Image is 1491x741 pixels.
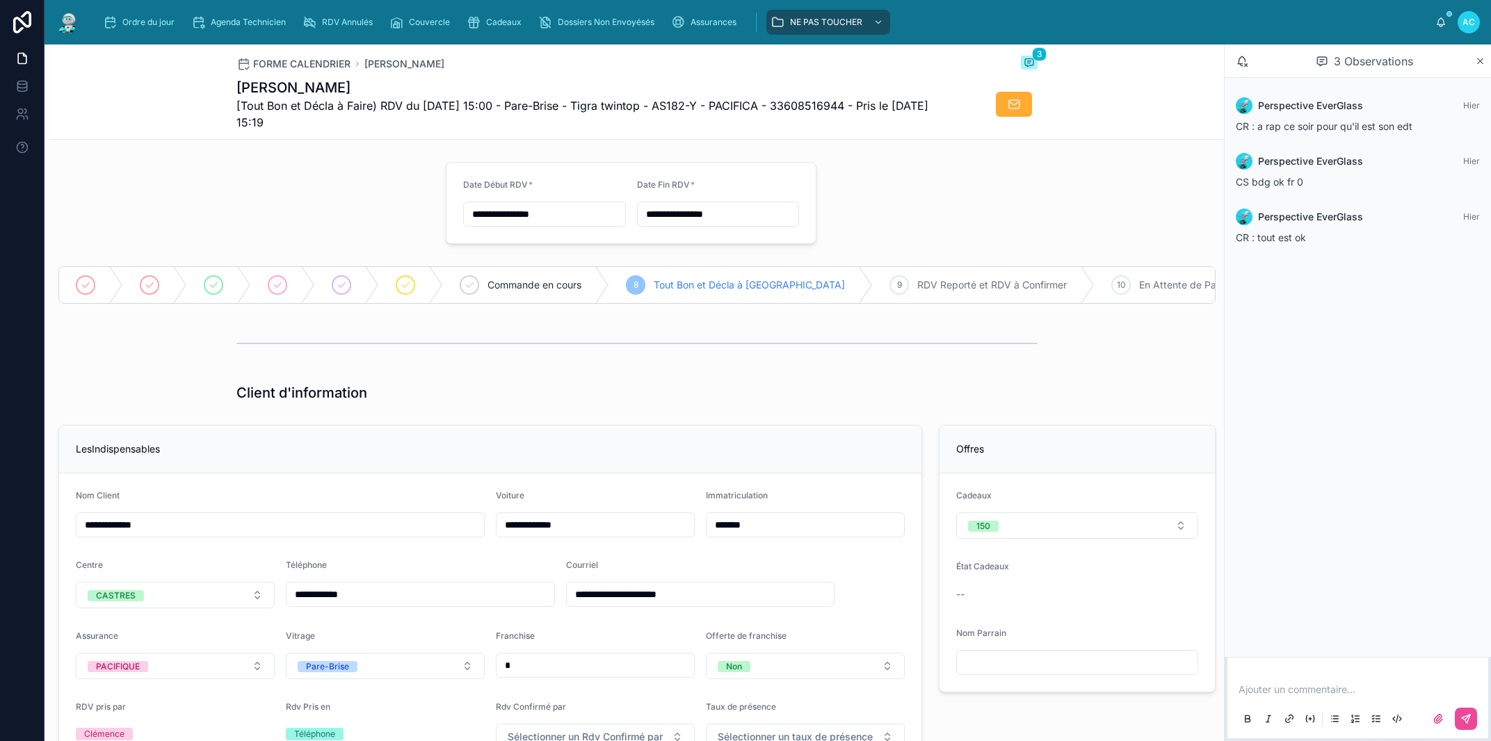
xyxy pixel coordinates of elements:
[84,728,124,740] div: Clémence
[76,630,118,641] span: Assurance
[956,443,984,455] span: Offres
[294,728,335,740] div: Téléphone
[566,560,598,570] span: Courriel
[286,653,485,679] button: Bouton de sélection
[1463,156,1480,166] span: Hier
[654,278,845,292] span: Tout Bon et Décla à [GEOGRAPHIC_DATA]
[122,17,175,28] span: Ordre du jour
[1462,17,1475,28] span: AC
[1236,176,1303,188] span: CS bdg ok fr 0
[1236,120,1412,132] span: CR : a rap ce soir pour qu'il est son edt
[322,17,373,28] span: RDV Annulés
[1236,231,1306,243] span: CR : tout est ok
[637,179,690,190] span: Date Fin RDV
[956,587,965,601] span: --
[790,17,862,28] span: NE PAS TOUCHER
[706,701,776,712] span: Taux de présence
[96,590,136,601] div: CASTRES
[766,10,890,35] a: NE PAS TOUCHER
[409,17,450,28] span: Couvercle
[1032,47,1047,61] span: 3
[1258,154,1363,168] span: Perspective EverGlass
[558,17,654,28] span: Dossiers Non Envoyésés
[706,653,905,679] button: Bouton de sélection
[463,179,528,190] span: Date Début RDV
[487,278,581,292] span: Commande en cours
[286,701,330,712] span: Rdv Pris en
[1463,100,1480,111] span: Hier
[956,490,992,500] span: Cadeaux
[76,582,275,608] button: Bouton de sélection
[496,630,535,641] span: Franchise
[364,57,444,71] a: [PERSON_NAME]
[706,490,768,500] span: Immatriculation
[211,17,286,28] span: Agenda Technicien
[236,383,367,402] h1: Client d'information
[956,561,1009,571] span: État Cadeaux
[917,278,1067,292] span: RDV Reporté et RDV à Confirmer
[956,512,1198,539] button: Bouton de sélection
[976,521,990,532] div: 150
[1021,56,1038,72] button: 3
[1258,210,1363,224] span: Perspective EverGlass
[956,628,1006,638] span: Nom Parrain
[496,490,524,500] span: Voiture
[1139,278,1247,292] span: En Attente de Paiement
[496,701,566,712] span: Rdv Confirmé par
[76,560,103,570] span: Centre
[486,17,522,28] span: Cadeaux
[96,661,140,672] div: PACIFIQUE
[236,97,933,131] span: [Tout Bon et Décla à Faire) RDV du [DATE] 15:00 - Pare-Brise - Tigra twintop - AS182-Y - PACIFICA...
[1117,279,1126,291] span: 10
[92,7,1435,38] div: contenu glissant
[286,560,327,570] span: Téléphone
[92,443,160,455] span: Indispensables
[253,57,350,71] span: FORME CALENDRIER
[1334,53,1413,70] span: 3 Observations
[1258,99,1363,113] span: Perspective EverGlass
[76,442,905,456] div: Les
[286,630,315,641] span: Vitrage
[99,10,184,35] a: Ordre du jour
[236,78,933,97] h1: [PERSON_NAME]
[236,57,350,71] a: FORME CALENDRIER
[306,661,349,672] div: Pare-Brise
[187,10,296,35] a: Agenda Technicien
[462,10,531,35] a: Cadeaux
[897,279,902,291] span: 9
[56,11,81,33] img: Logo de l'application
[726,661,742,672] div: Non
[691,17,736,28] span: Assurances
[385,10,460,35] a: Couvercle
[706,630,787,641] span: Offerte de franchise
[534,10,664,35] a: Dossiers Non Envoyésés
[76,701,126,712] span: RDV pris par
[76,653,275,679] button: Bouton de sélection
[1463,211,1480,222] span: Hier
[634,279,638,291] span: 8
[298,10,382,35] a: RDV Annulés
[76,490,120,500] span: Nom Client
[667,10,746,35] a: Assurances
